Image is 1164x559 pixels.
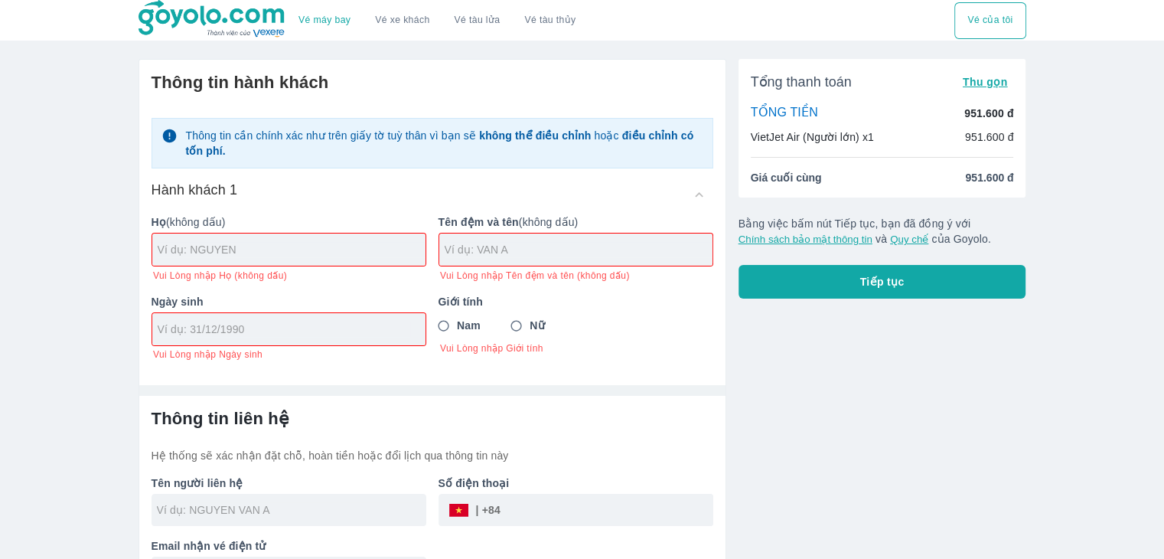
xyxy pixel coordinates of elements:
button: Thu gọn [957,71,1014,93]
span: Vui Lòng nhập Họ (không dấu) [153,270,287,282]
div: choose transportation mode [954,2,1025,39]
span: Vui Lòng nhập Ngày sinh [153,348,262,361]
b: Tên đệm và tên [439,216,519,228]
span: Thu gọn [963,76,1008,88]
button: Vé của tôi [954,2,1025,39]
span: Giá cuối cùng [751,170,822,185]
strong: không thể điều chỉnh [479,129,591,142]
p: Thông tin cần chính xác như trên giấy tờ tuỳ thân vì bạn sẽ hoặc [185,128,703,159]
span: Tổng thanh toán [751,73,852,91]
p: Bằng việc bấm nút Tiếp tục, bạn đã đồng ý với và của Goyolo. [739,216,1026,247]
a: Vé xe khách [375,15,429,26]
span: Tiếp tục [860,274,905,289]
button: Chính sách bảo mật thông tin [739,234,872,245]
input: Ví dụ: VAN A [445,242,712,257]
button: Tiếp tục [739,265,1026,299]
p: (không dấu) [439,214,713,230]
div: choose transportation mode [286,2,588,39]
button: Vé tàu thủy [512,2,588,39]
h6: Thông tin hành khách [152,72,713,93]
p: Ngày sinh [152,294,426,309]
b: Tên người liên hệ [152,477,243,489]
a: Vé máy bay [298,15,351,26]
a: Vé tàu lửa [442,2,513,39]
span: Nam [457,318,481,333]
p: VietJet Air (Người lớn) x1 [751,129,874,145]
span: 951.600 đ [965,170,1013,185]
h6: Thông tin liên hệ [152,408,713,430]
h6: Hành khách 1 [152,181,238,199]
b: Họ [152,216,166,228]
b: Email nhận vé điện tử [152,540,266,552]
button: Quy chế [890,234,928,245]
span: Nữ [530,318,544,333]
input: Ví dụ: NGUYEN VAN A [157,502,426,518]
p: (không dấu) [152,214,426,230]
input: Ví dụ: 31/12/1990 [158,322,410,337]
p: 951.600 đ [965,129,1014,145]
p: TỔNG TIỀN [751,105,818,122]
b: Số điện thoại [439,477,510,489]
p: Giới tính [439,294,713,309]
p: Hệ thống sẽ xác nhận đặt chỗ, hoàn tiền hoặc đổi lịch qua thông tin này [152,448,713,463]
span: Vui Lòng nhập Tên đệm và tên (không dấu) [440,270,630,282]
input: Ví dụ: NGUYEN [158,242,425,257]
p: 951.600 đ [964,106,1013,121]
span: Vui Lòng nhập Giới tính [440,342,713,355]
